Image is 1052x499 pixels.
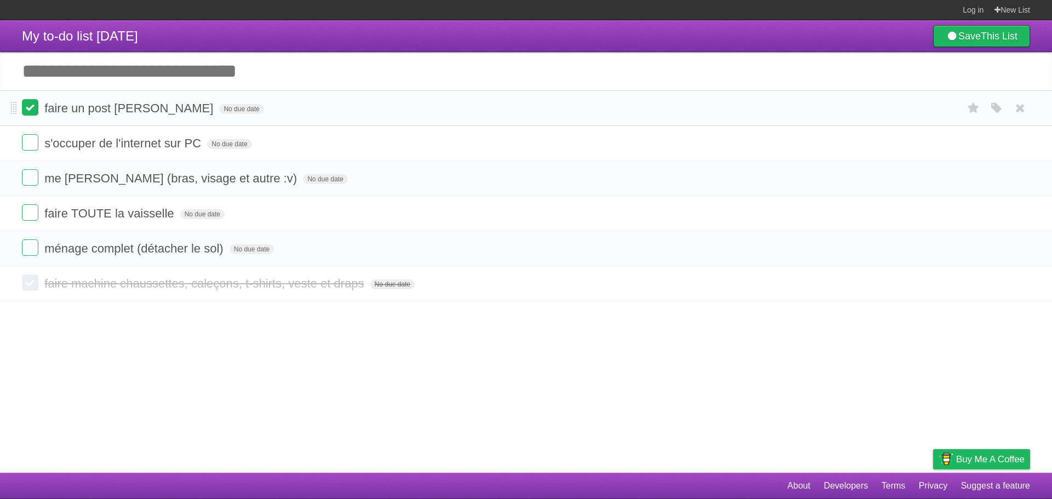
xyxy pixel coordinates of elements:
span: faire machine chaussettes, caleçons, t-shirts, veste et draps [44,277,367,290]
span: No due date [180,209,225,219]
span: No due date [303,174,347,184]
label: Done [22,274,38,291]
a: Privacy [919,475,947,496]
b: This List [981,31,1017,42]
span: ménage complet (détacher le sol) [44,242,226,255]
label: Done [22,204,38,221]
span: No due date [219,104,264,114]
a: Buy me a coffee [933,449,1030,469]
label: Done [22,169,38,186]
a: Suggest a feature [961,475,1030,496]
span: faire TOUTE la vaisselle [44,207,176,220]
span: No due date [370,279,415,289]
span: me [PERSON_NAME] (bras, visage et autre :v) [44,171,300,185]
span: My to-do list [DATE] [22,28,138,43]
span: No due date [230,244,274,254]
label: Star task [963,99,984,117]
span: Buy me a coffee [956,450,1025,469]
img: Buy me a coffee [939,450,953,468]
a: Developers [824,475,868,496]
label: Done [22,239,38,256]
label: Done [22,134,38,151]
span: s'occuper de l'internet sur PC [44,136,204,150]
label: Done [22,99,38,116]
a: Terms [882,475,906,496]
span: No due date [207,139,251,149]
span: faire un post [PERSON_NAME] [44,101,216,115]
a: SaveThis List [933,25,1030,47]
a: About [787,475,810,496]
